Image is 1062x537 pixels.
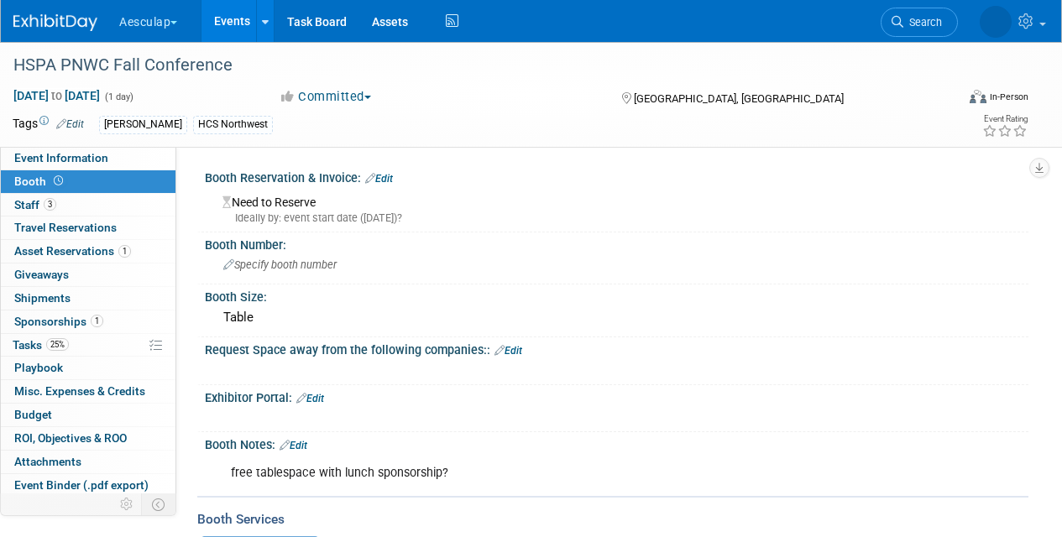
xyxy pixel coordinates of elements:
td: Tags [13,115,84,134]
span: 1 [91,315,103,327]
span: [GEOGRAPHIC_DATA], [GEOGRAPHIC_DATA] [634,92,844,105]
div: Booth Notes: [205,432,1028,454]
img: Format-Inperson.png [970,90,986,103]
span: Search [903,16,942,29]
span: [DATE] [DATE] [13,88,101,103]
img: ExhibitDay [13,14,97,31]
a: Asset Reservations1 [1,240,175,263]
span: (1 day) [103,91,133,102]
div: Booth Size: [205,284,1028,305]
a: Travel Reservations [1,216,175,239]
a: Edit [365,173,393,185]
a: Edit [56,118,84,130]
div: Need to Reserve [217,190,1016,226]
div: HSPA PNWC Fall Conference [8,50,942,81]
a: Attachments [1,451,175,473]
span: Event Binder (.pdf export) [14,478,149,492]
span: Budget [14,408,52,421]
span: Giveaways [14,268,69,281]
span: Playbook [14,361,63,374]
a: Staff3 [1,194,175,216]
span: 3 [44,198,56,211]
a: Event Binder (.pdf export) [1,474,175,497]
div: Ideally by: event start date ([DATE])? [222,211,1016,226]
div: HCS Northwest [193,116,273,133]
a: Booth [1,170,175,193]
button: Committed [273,88,378,106]
span: ROI, Objectives & ROO [14,431,127,445]
span: Sponsorships [14,315,103,328]
span: Asset Reservations [14,244,131,258]
td: Toggle Event Tabs [142,493,176,515]
div: Booth Services [197,510,1028,529]
a: Search [881,8,958,37]
div: In-Person [989,91,1028,103]
span: Misc. Expenses & Credits [14,384,145,398]
div: Event Rating [982,115,1028,123]
span: 1 [118,245,131,258]
a: Tasks25% [1,334,175,357]
span: Booth not reserved yet [50,175,66,187]
td: Personalize Event Tab Strip [112,493,142,515]
a: ROI, Objectives & ROO [1,427,175,450]
span: to [49,89,65,102]
a: Giveaways [1,263,175,286]
a: Event Information [1,147,175,169]
a: Budget [1,404,175,426]
a: Misc. Expenses & Credits [1,380,175,403]
span: Staff [14,198,56,211]
span: Attachments [14,455,81,468]
div: Table [217,305,1016,331]
a: Edit [494,345,522,357]
span: 25% [46,338,69,351]
a: Edit [296,393,324,404]
div: Booth Number: [205,232,1028,253]
span: Booth [14,175,66,188]
span: Specify booth number [223,258,337,271]
a: Playbook [1,357,175,379]
div: Event Format [880,87,1028,112]
span: Travel Reservations [14,221,117,234]
a: Edit [280,440,307,451]
div: Booth Reservation & Invoice: [205,165,1028,187]
div: Exhibitor Portal: [205,385,1028,407]
a: Shipments [1,287,175,310]
span: Tasks [13,338,69,352]
img: Linda Zeller [980,6,1012,38]
span: Event Information [14,151,108,164]
div: Request Space away from the following companies:: [205,337,1028,359]
div: [PERSON_NAME] [99,116,187,133]
span: Shipments [14,291,71,305]
a: Sponsorships1 [1,310,175,333]
div: free tablespace with lunch sponsorship? [219,456,866,490]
